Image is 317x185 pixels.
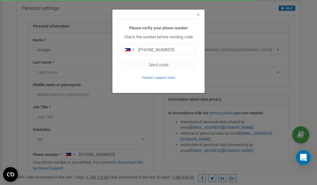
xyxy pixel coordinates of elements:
p: Check the number before sending code [122,34,195,40]
a: Contact support team [142,75,176,80]
button: Close [197,11,200,18]
button: Open CMP widget [3,167,18,182]
div: Telephone country code [122,45,136,55]
b: Please verify your phone number [129,26,188,30]
small: Contact support team [142,76,176,80]
input: 0905 123 4567 [122,44,195,55]
button: Send code [122,60,195,70]
span: × [197,11,200,18]
div: Open Intercom Messenger [296,150,311,165]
